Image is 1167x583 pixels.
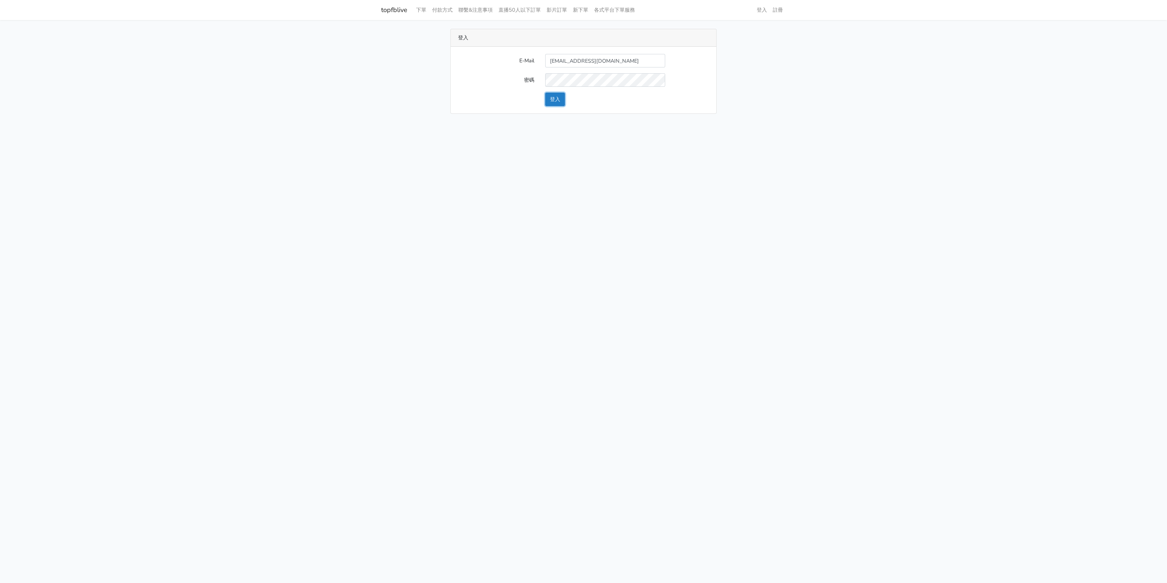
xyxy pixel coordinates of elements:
[429,3,455,17] a: 付款方式
[413,3,429,17] a: 下單
[455,3,496,17] a: 聯繫&注意事項
[754,3,770,17] a: 登入
[381,3,407,17] a: topfblive
[591,3,638,17] a: 各式平台下單服務
[544,3,570,17] a: 影片訂單
[453,73,540,87] label: 密碼
[453,54,540,67] label: E-Mail
[770,3,786,17] a: 註冊
[545,93,565,106] button: 登入
[496,3,544,17] a: 直播50人以下訂單
[451,29,716,47] div: 登入
[570,3,591,17] a: 新下單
